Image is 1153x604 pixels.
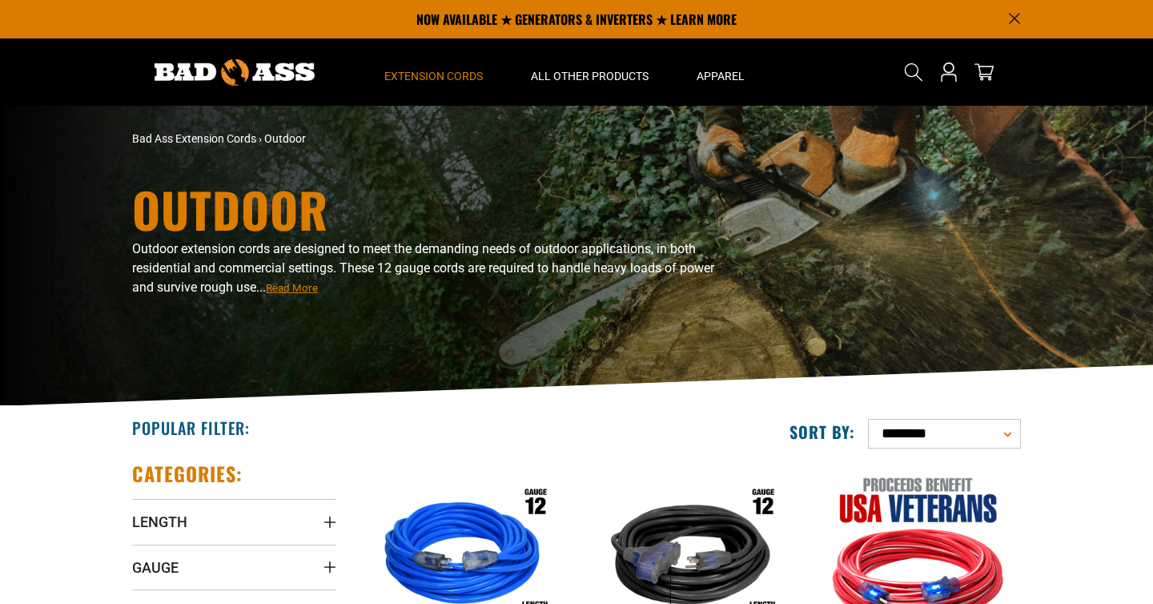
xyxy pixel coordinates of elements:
summary: Length [132,499,336,544]
span: Read More [266,282,318,294]
summary: Extension Cords [360,38,507,106]
summary: Apparel [673,38,769,106]
label: Sort by: [789,421,855,442]
h1: Outdoor [132,185,717,233]
span: › [259,132,262,145]
span: Apparel [697,69,745,83]
h2: Popular Filter: [132,417,250,438]
a: Bad Ass Extension Cords [132,132,256,145]
nav: breadcrumbs [132,131,717,147]
span: Outdoor extension cords are designed to meet the demanding needs of outdoor applications, in both... [132,241,714,295]
span: Gauge [132,558,179,577]
summary: Search [901,59,926,85]
summary: Gauge [132,545,336,590]
span: Length [132,513,187,531]
span: Outdoor [264,132,306,145]
span: Extension Cords [384,69,483,83]
summary: All Other Products [507,38,673,106]
img: Bad Ass Extension Cords [155,59,315,86]
span: All Other Products [531,69,649,83]
h2: Categories: [132,461,243,486]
